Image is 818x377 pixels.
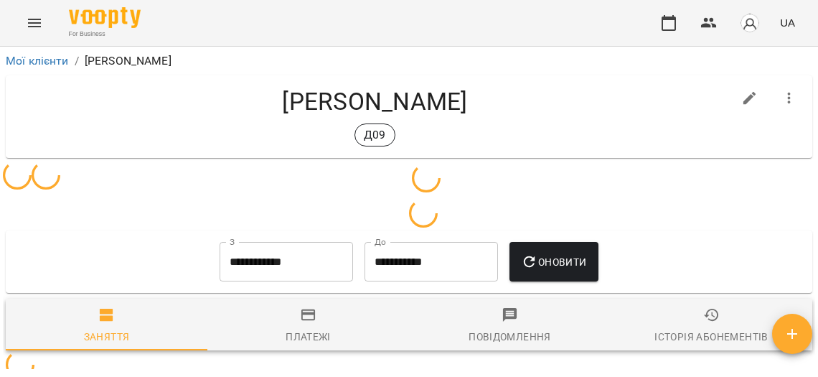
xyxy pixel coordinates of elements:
[85,52,171,70] p: [PERSON_NAME]
[740,13,760,33] img: avatar_s.png
[354,124,395,146] div: Д09
[654,328,768,345] div: Історія абонементів
[469,328,551,345] div: Повідомлення
[17,6,52,40] button: Menu
[75,52,79,70] li: /
[780,15,795,30] span: UA
[6,52,812,70] nav: breadcrumb
[17,87,733,116] h4: [PERSON_NAME]
[364,126,385,144] p: Д09
[6,54,69,68] a: Мої клієнти
[509,242,598,282] button: Оновити
[774,9,801,36] button: UA
[286,328,331,345] div: Платежі
[84,328,130,345] div: Заняття
[521,253,586,271] span: Оновити
[69,29,141,39] span: For Business
[69,7,141,28] img: Voopty Logo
